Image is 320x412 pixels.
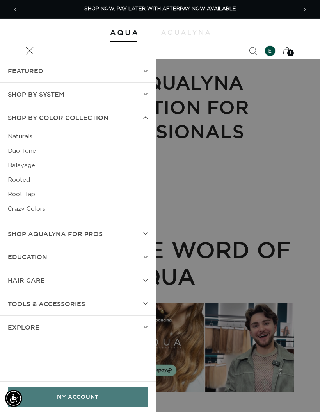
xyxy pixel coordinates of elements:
[290,50,292,56] span: 1
[8,89,64,100] span: SHOP BY SYSTEM
[8,187,148,202] a: Root Tap
[8,228,103,240] span: Shop AquaLyna for Pros
[161,30,210,35] img: aqualyna.com
[5,390,22,407] div: Accessibility Menu
[8,275,45,286] span: hAIR CARE
[8,173,148,187] a: Rooted
[8,112,108,124] span: Shop by Color Collection
[8,158,148,173] a: Balayage
[110,30,137,36] img: Aqua Hair Extensions
[8,298,85,310] span: TOOLS & ACCESSORIES
[8,129,148,144] a: Naturals
[296,1,313,18] button: Next announcement
[7,1,24,18] button: Previous announcement
[8,387,148,407] a: MY ACCOUNT
[244,42,261,59] summary: Search
[8,322,39,333] span: EXPLORE
[8,202,148,216] a: Crazy Colors
[8,251,47,263] span: EDUCATION
[8,65,43,77] span: FEATURED
[21,42,38,59] summary: Menu
[281,374,320,412] iframe: Chat Widget
[84,6,236,11] span: SHOP NOW. PAY LATER WITH AFTERPAY NOW AVAILABLE
[8,144,148,158] a: Duo Tone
